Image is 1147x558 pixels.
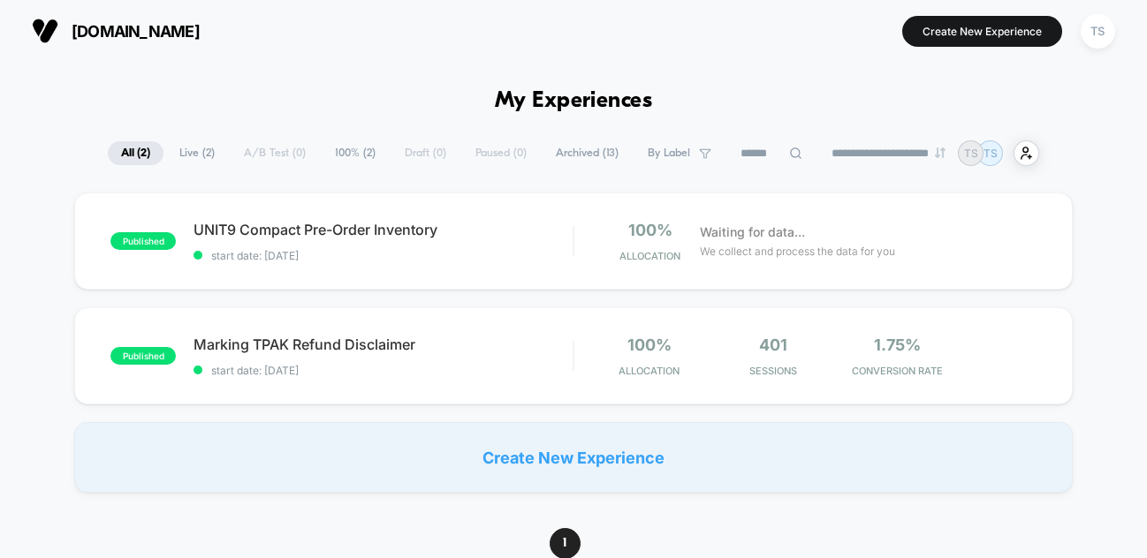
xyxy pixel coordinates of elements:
span: Archived ( 13 ) [543,141,632,165]
span: We collect and process the data for you [700,243,895,260]
span: Sessions [716,365,831,377]
span: 100% ( 2 ) [322,141,389,165]
span: By Label [648,147,690,160]
span: 1.75% [874,336,921,354]
img: end [935,147,946,158]
button: [DOMAIN_NAME] [27,17,205,45]
span: published [110,232,176,250]
span: published [110,347,176,365]
span: CONVERSION RATE [839,365,954,377]
p: TS [984,147,998,160]
span: All ( 2 ) [108,141,163,165]
span: UNIT9 Compact Pre-Order Inventory [194,221,573,238]
span: Allocation [619,250,680,262]
button: Create New Experience [902,16,1062,47]
span: start date: [DATE] [194,364,573,377]
img: Visually logo [32,18,58,44]
span: Waiting for data... [700,222,805,242]
div: TS [1081,14,1115,49]
div: Create New Experience [74,422,1072,493]
span: Allocation [619,365,680,377]
span: Live ( 2 ) [166,141,228,165]
span: start date: [DATE] [194,249,573,262]
p: TS [964,147,978,160]
span: 100% [628,221,672,239]
span: 401 [759,336,787,354]
h1: My Experiences [495,88,653,114]
span: Marking TPAK Refund Disclaimer [194,336,573,353]
button: TS [1075,13,1120,49]
span: [DOMAIN_NAME] [72,22,200,41]
span: 100% [627,336,672,354]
